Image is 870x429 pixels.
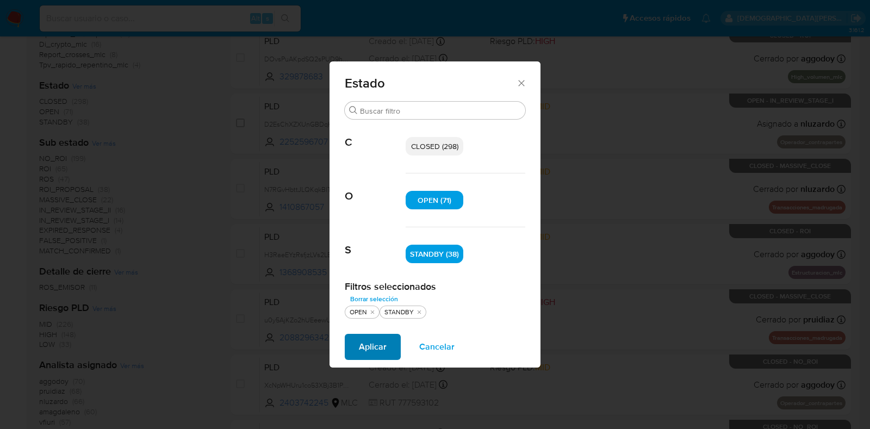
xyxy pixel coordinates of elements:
div: OPEN [347,308,369,317]
span: S [345,227,406,257]
h2: Filtros seleccionados [345,281,525,293]
div: OPEN (71) [406,191,463,209]
button: quitar OPEN [368,308,377,316]
div: CLOSED (298) [406,137,463,156]
span: Estado [345,77,516,90]
button: Cancelar [405,334,469,360]
input: Buscar filtro [360,106,521,116]
button: quitar STANDBY [415,308,424,316]
span: Aplicar [359,335,387,359]
span: Borrar selección [350,294,398,304]
span: Cancelar [419,335,455,359]
button: Aplicar [345,334,401,360]
span: CLOSED (298) [411,141,458,152]
div: STANDBY [382,308,416,317]
button: Borrar selección [345,293,403,306]
span: C [345,120,406,149]
div: STANDBY (38) [406,245,463,263]
button: Cerrar [516,78,526,88]
button: Buscar [349,106,358,115]
span: O [345,173,406,203]
span: STANDBY (38) [410,248,459,259]
span: OPEN (71) [418,195,451,206]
